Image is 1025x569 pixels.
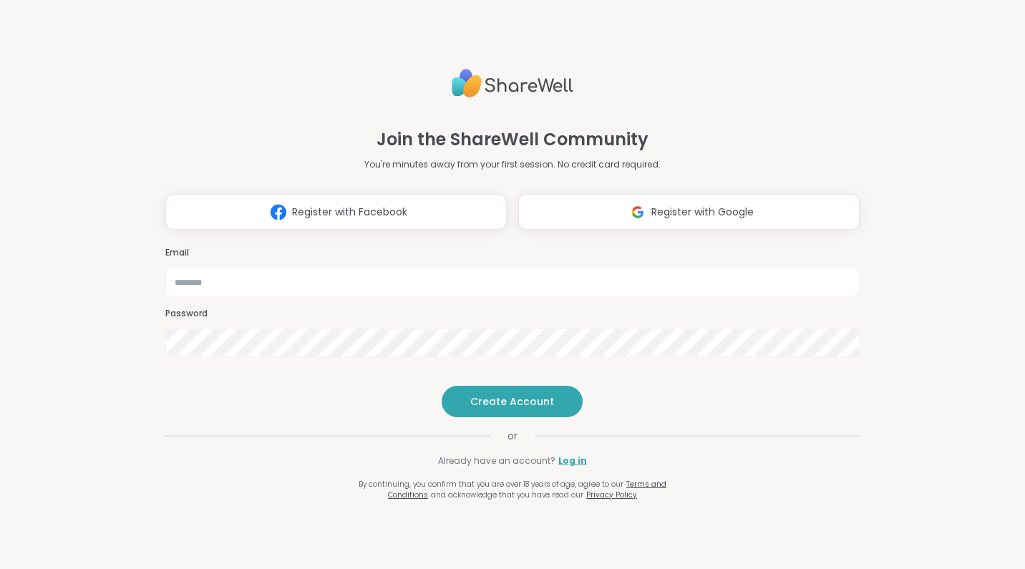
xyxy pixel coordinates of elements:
[490,429,535,443] span: or
[165,247,860,259] h3: Email
[470,394,554,409] span: Create Account
[431,490,583,500] span: and acknowledge that you have read our
[442,386,583,417] button: Create Account
[265,199,292,225] img: ShareWell Logomark
[377,127,648,152] h1: Join the ShareWell Community
[359,479,623,490] span: By continuing, you confirm that you are over 18 years of age, agree to our
[624,199,651,225] img: ShareWell Logomark
[388,479,666,500] a: Terms and Conditions
[292,205,407,220] span: Register with Facebook
[452,63,573,104] img: ShareWell Logo
[586,490,637,500] a: Privacy Policy
[558,454,587,467] a: Log in
[518,194,860,230] button: Register with Google
[165,308,860,320] h3: Password
[364,158,661,171] p: You're minutes away from your first session. No credit card required.
[438,454,555,467] span: Already have an account?
[651,205,754,220] span: Register with Google
[165,194,507,230] button: Register with Facebook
